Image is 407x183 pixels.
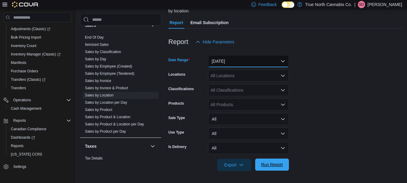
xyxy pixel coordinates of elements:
a: Canadian Compliance [8,125,49,133]
span: Settings [13,164,26,169]
button: Transfers [6,84,74,92]
a: Sales by Product & Location per Day [85,122,144,126]
label: Classifications [168,87,194,91]
a: Dashboards [6,133,74,142]
a: Cash Management [8,105,44,112]
span: Transfers (Classic) [8,76,71,83]
span: Operations [13,98,31,103]
a: Sales by Day [85,57,106,61]
a: Itemized Sales [85,43,109,47]
a: Reports [8,142,26,150]
p: True North Cannabis Co. [305,1,352,8]
a: Sales by Invoice [85,79,111,83]
span: Purchase Orders [11,69,38,74]
button: Inventory Count [6,42,74,50]
span: Operations [11,96,71,104]
a: Tax Details [85,156,103,160]
a: Sales by Classification [85,50,121,54]
button: Reports [1,116,74,125]
span: Reports [13,118,26,123]
span: Washington CCRS [8,151,71,158]
button: [US_STATE] CCRS [6,150,74,159]
p: | [354,1,355,8]
button: Taxes [85,143,148,149]
div: Taxes [80,155,161,172]
input: Dark Mode [282,2,294,8]
button: Operations [11,96,33,104]
a: Sales by Invoice & Product [85,86,128,90]
span: Itemized Sales [85,42,109,47]
span: Sales by Day [85,57,106,62]
span: Reports [8,142,71,150]
button: All [208,113,289,125]
span: Tax Details [85,156,103,161]
button: Cash Management [6,104,74,113]
span: Sales by Classification [85,49,121,54]
button: Bulk Pricing Import [6,33,74,42]
h3: Taxes [85,143,97,149]
button: Run Report [255,159,289,171]
span: Canadian Compliance [8,125,71,133]
button: Manifests [6,58,74,67]
span: Sales by Product & Location per Day [85,122,144,127]
button: Operations [1,96,74,104]
a: Inventory Count [8,42,39,49]
img: Cova [12,2,39,8]
span: End Of Day [85,35,104,40]
span: Email Subscription [190,17,229,29]
span: Sales by Location per Day [85,100,127,105]
span: Dashboards [11,135,35,140]
button: All [208,128,289,140]
span: [US_STATE] CCRS [11,152,42,157]
span: Inventory Count [8,42,71,49]
span: Transfers (Classic) [11,77,45,82]
a: Inventory Manager (Classic) [6,50,74,58]
span: Feedback [258,2,277,8]
a: Bulk Pricing Import [8,34,44,41]
label: Locations [168,72,186,77]
span: Hide Parameters [203,39,234,45]
label: Date Range [168,58,190,62]
button: Open list of options [280,102,285,107]
span: Report [170,17,183,29]
span: Dashboards [8,134,71,141]
span: Manifests [8,59,71,66]
div: Sully Devine [358,1,365,8]
span: Transfers [8,84,71,92]
a: End Of Day [85,35,104,39]
span: Inventory Manager (Classic) [8,51,71,58]
span: Bulk Pricing Import [8,34,71,41]
button: Taxes [149,143,156,150]
span: Sales by Invoice [85,78,111,83]
button: Canadian Compliance [6,125,74,133]
a: Sales by Product per Day [85,129,126,134]
label: Is Delivery [168,144,186,149]
a: Sales by Product & Location [85,115,130,119]
div: Sales [80,34,161,137]
label: Products [168,101,184,106]
span: Inventory Manager (Classic) [11,52,61,57]
label: Use Type [168,130,184,135]
button: Settings [1,162,74,171]
span: Sales by Location [85,93,114,98]
a: Sales by Employee (Created) [85,64,132,68]
a: Transfers (Classic) [6,75,74,84]
span: Canadian Compliance [11,127,46,131]
p: [PERSON_NAME] [368,1,402,8]
span: Export [221,159,247,171]
span: Settings [11,163,71,170]
button: All [208,142,289,154]
a: Inventory Manager (Classic) [8,51,63,58]
label: Sale Type [168,115,185,120]
a: Transfers (Classic) [8,76,48,83]
a: [US_STATE] CCRS [8,151,45,158]
span: Cash Management [11,106,41,111]
a: Settings [11,163,29,170]
span: Sales by Employee (Created) [85,64,132,69]
span: Transfers [11,86,26,90]
span: Inventory Count [11,43,36,48]
span: Adjustments (Classic) [8,25,71,33]
button: [DATE] [208,55,289,67]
